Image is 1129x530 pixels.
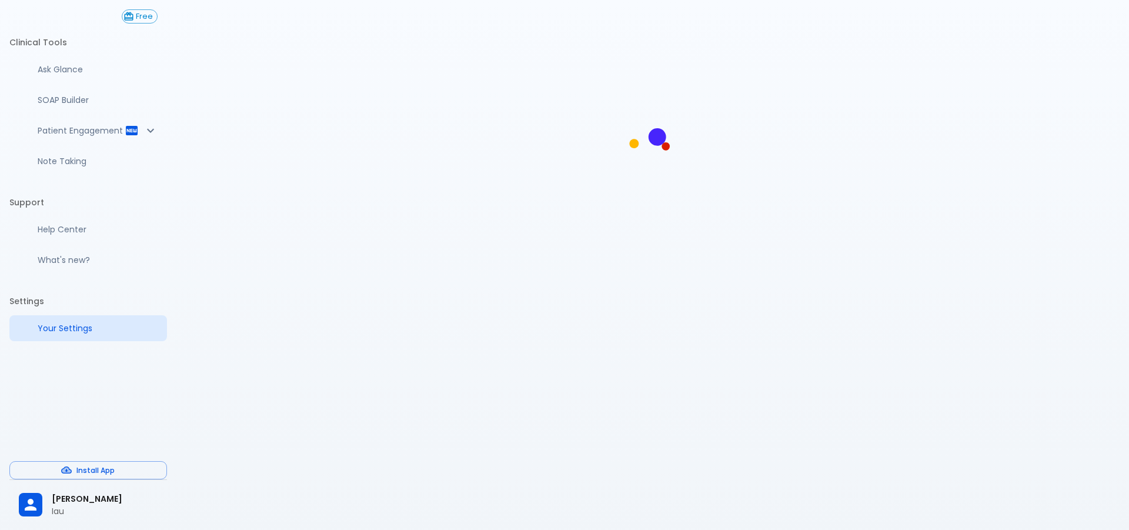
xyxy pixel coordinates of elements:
[132,12,157,21] span: Free
[9,87,167,113] a: Docugen: Compose a clinical documentation in seconds
[38,94,158,106] p: SOAP Builder
[9,315,167,341] a: Manage your settings
[38,64,158,75] p: Ask Glance
[9,485,167,525] div: [PERSON_NAME]Iau
[9,247,167,273] div: Recent updates and feature releases
[9,461,167,479] button: Install App
[52,505,158,517] p: Iau
[9,287,167,315] li: Settings
[9,118,167,144] div: Patient Reports & Referrals
[38,125,125,136] p: Patient Engagement
[38,155,158,167] p: Note Taking
[9,148,167,174] a: Advanced note-taking
[9,28,167,56] li: Clinical Tools
[9,56,167,82] a: Moramiz: Find ICD10AM codes instantly
[52,493,158,505] span: [PERSON_NAME]
[38,254,158,266] p: What's new?
[122,9,167,24] a: Click to view or change your subscription
[122,9,158,24] button: Free
[9,188,167,216] li: Support
[38,224,158,235] p: Help Center
[38,322,158,334] p: Your Settings
[9,216,167,242] a: Get help from our support team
